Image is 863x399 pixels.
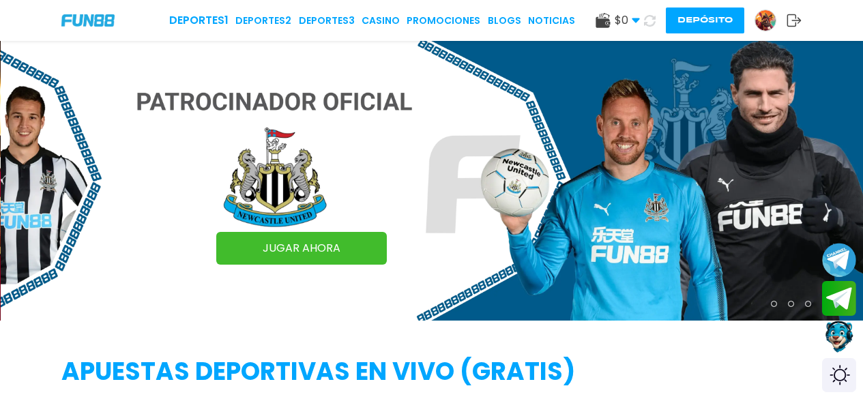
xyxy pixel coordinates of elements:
a: Deportes2 [235,14,291,28]
a: Promociones [407,14,480,28]
a: CASINO [362,14,400,28]
button: Join telegram [822,281,856,316]
a: Deportes1 [169,12,229,29]
button: Depósito [666,8,744,33]
img: Avatar [755,10,776,31]
a: NOTICIAS [528,14,575,28]
a: Deportes3 [299,14,355,28]
a: JUGAR AHORA [216,232,387,265]
button: Join telegram channel [822,242,856,278]
div: Switch theme [822,358,856,392]
a: Avatar [755,10,787,31]
h2: APUESTAS DEPORTIVAS EN VIVO (gratis) [61,353,802,390]
a: BLOGS [488,14,521,28]
button: Contact customer service [822,319,856,355]
span: $ 0 [615,12,640,29]
img: Company Logo [61,14,115,26]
